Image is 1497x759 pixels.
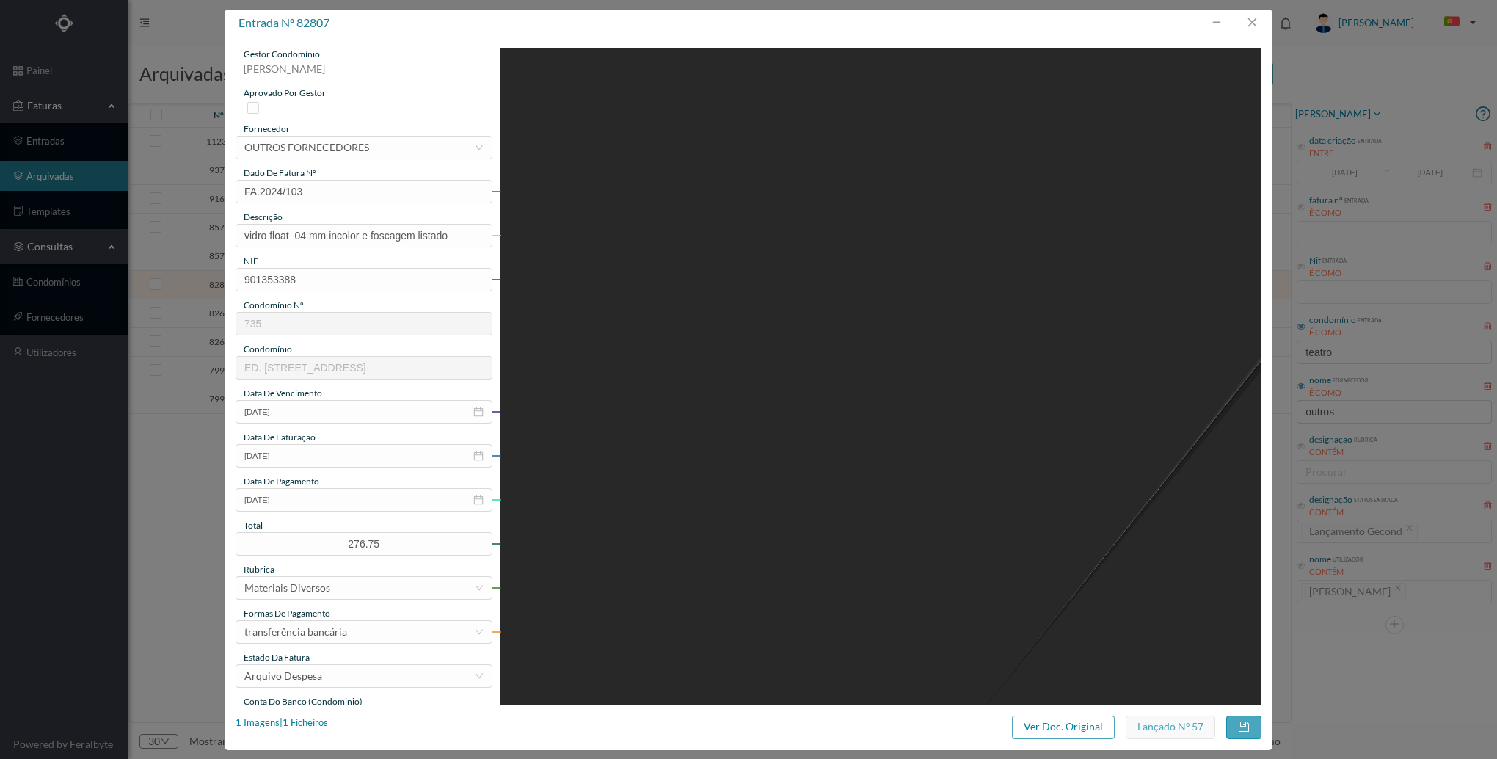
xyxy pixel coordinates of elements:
i: icon: down [475,143,484,152]
i: icon: down [475,672,484,680]
span: data de faturação [244,432,316,443]
i: icon: calendar [473,451,484,461]
span: rubrica [244,564,274,575]
div: Arquivo Despesa [244,665,322,687]
span: condomínio nº [244,299,304,310]
span: Formas de Pagamento [244,608,330,619]
span: fornecedor [244,123,290,134]
div: OUTROS FORNECEDORES [244,137,369,159]
span: NIF [244,255,258,266]
i: icon: down [475,584,484,592]
span: gestor condomínio [244,48,320,59]
button: PT [1432,11,1482,34]
div: 1 Imagens | 1 Ficheiros [236,716,328,730]
span: data de vencimento [244,388,322,399]
span: descrição [244,211,283,222]
span: aprovado por gestor [244,87,326,98]
span: dado de fatura nº [244,167,316,178]
span: conta do banco (condominio) [244,696,363,707]
i: icon: calendar [473,407,484,417]
div: Materiais Diversos [244,577,330,599]
span: condomínio [244,344,292,355]
button: Lançado nº 57 [1126,716,1215,739]
span: entrada nº 82807 [238,15,329,29]
span: data de pagamento [244,476,319,487]
div: transferência bancária [244,621,347,643]
button: Ver Doc. Original [1012,716,1115,739]
i: icon: down [475,628,484,636]
span: total [244,520,263,531]
div: [PERSON_NAME] [236,61,492,87]
i: icon: calendar [473,495,484,505]
span: estado da fatura [244,652,310,663]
